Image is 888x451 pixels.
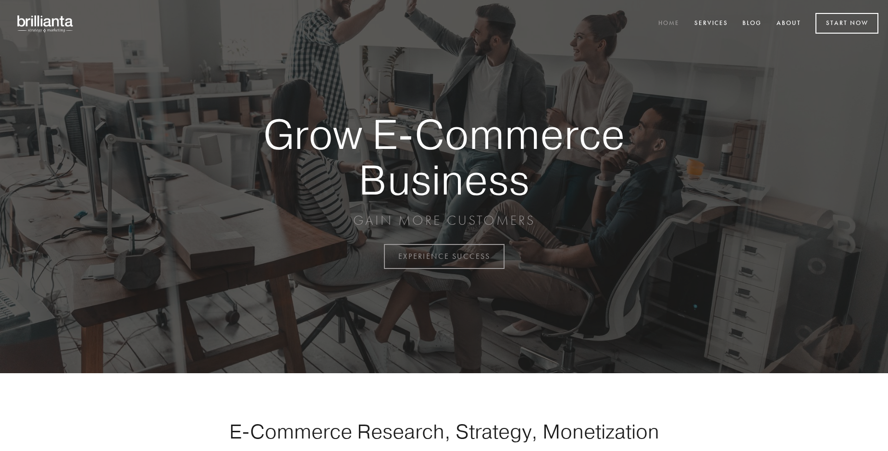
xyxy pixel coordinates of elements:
p: GAIN MORE CUSTOMERS [230,212,658,229]
img: brillianta - research, strategy, marketing [10,10,82,37]
a: Start Now [815,13,878,34]
a: Blog [736,16,768,32]
a: Home [652,16,686,32]
a: Services [688,16,734,32]
strong: Grow E-Commerce Business [230,111,658,202]
a: EXPERIENCE SUCCESS [384,244,505,269]
h1: E-Commerce Research, Strategy, Monetization [199,419,689,443]
a: About [770,16,807,32]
